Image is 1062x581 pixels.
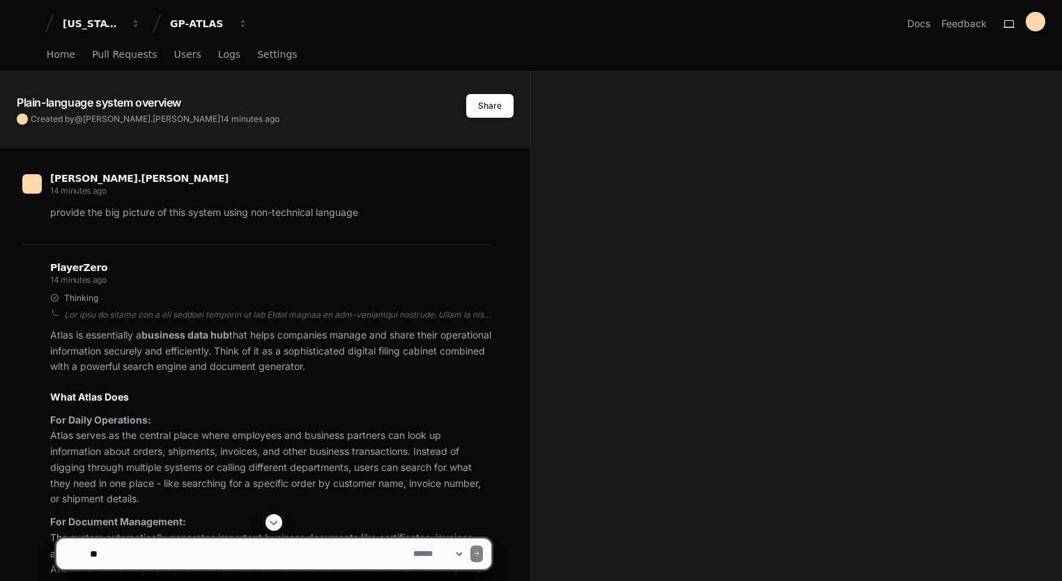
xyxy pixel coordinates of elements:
span: Settings [257,50,297,59]
strong: For Daily Operations: [50,414,151,426]
span: [PERSON_NAME].[PERSON_NAME] [50,173,229,184]
a: Docs [907,17,930,31]
a: Users [174,39,201,71]
span: 14 minutes ago [50,185,107,196]
span: Thinking [64,293,98,304]
p: Atlas is essentially a that helps companies manage and share their operational information secure... [50,327,491,375]
span: [PERSON_NAME].[PERSON_NAME] [83,114,220,124]
button: Share [466,94,514,118]
span: Home [47,50,75,59]
span: 14 minutes ago [220,114,279,124]
button: GP-ATLAS [164,11,254,36]
span: 14 minutes ago [50,274,107,285]
a: Home [47,39,75,71]
span: Logs [218,50,240,59]
div: [US_STATE] Pacific [63,17,123,31]
a: Pull Requests [92,39,157,71]
span: Pull Requests [92,50,157,59]
app-text-character-animate: Plain-language system overview [17,95,181,109]
span: PlayerZero [50,263,107,272]
p: Atlas serves as the central place where employees and business partners can look up information a... [50,412,491,508]
div: Lor ipsu do sitame con a eli seddoei temporin ut lab Etdol magnaa en adm-veniamqui nostrude. Ulla... [64,309,491,320]
div: GP-ATLAS [170,17,230,31]
h2: What Atlas Does [50,390,491,404]
span: Users [174,50,201,59]
a: Logs [218,39,240,71]
a: Settings [257,39,297,71]
span: Created by [31,114,279,125]
strong: business data hub [141,329,229,341]
button: [US_STATE] Pacific [57,11,146,36]
button: Feedback [941,17,987,31]
span: @ [75,114,83,124]
p: provide the big picture of this system using non-technical language [50,205,491,221]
